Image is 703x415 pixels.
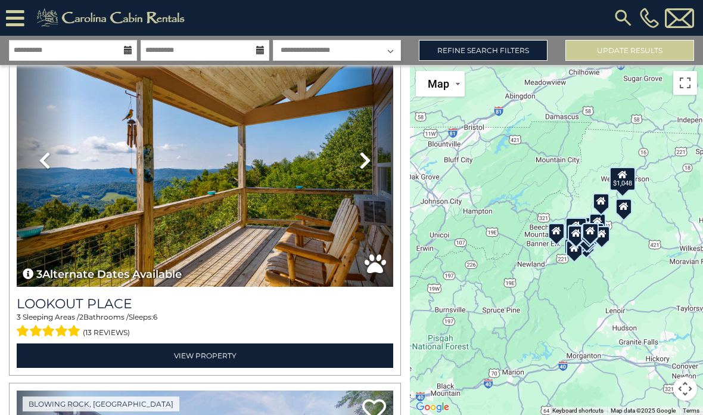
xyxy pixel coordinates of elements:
[79,312,83,321] span: 2
[23,397,179,411] a: Blowing Rock, [GEOGRAPHIC_DATA]
[17,343,393,368] a: View Property
[17,34,393,287] img: thumbnail_163278034.jpeg
[609,167,636,191] div: $1,048
[637,8,662,28] a: [PHONE_NUMBER]
[23,267,182,283] button: 3Alternate Dates Available
[552,407,604,415] button: Keyboard shortcuts
[17,296,393,312] a: Lookout Place
[413,399,452,415] a: Open this area in Google Maps (opens a new window)
[153,312,157,321] span: 6
[17,312,21,321] span: 3
[612,7,634,29] img: search-regular.svg
[30,6,195,30] img: Khaki-logo.png
[419,40,548,61] a: Refine Search Filters
[565,40,694,61] button: Update Results
[566,218,587,241] div: $732
[611,407,676,414] span: Map data ©2025 Google
[428,78,449,90] span: Map
[683,407,699,414] a: Terms (opens in new tab)
[574,216,600,240] div: $1,409
[36,267,42,283] span: 3
[83,325,130,340] span: (13 reviews)
[413,399,452,415] img: Google
[673,377,697,401] button: Map camera controls
[17,312,393,340] div: Sleeping Areas / Bathrooms / Sleeps:
[673,71,697,95] button: Toggle fullscreen view
[416,71,465,97] button: Change map style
